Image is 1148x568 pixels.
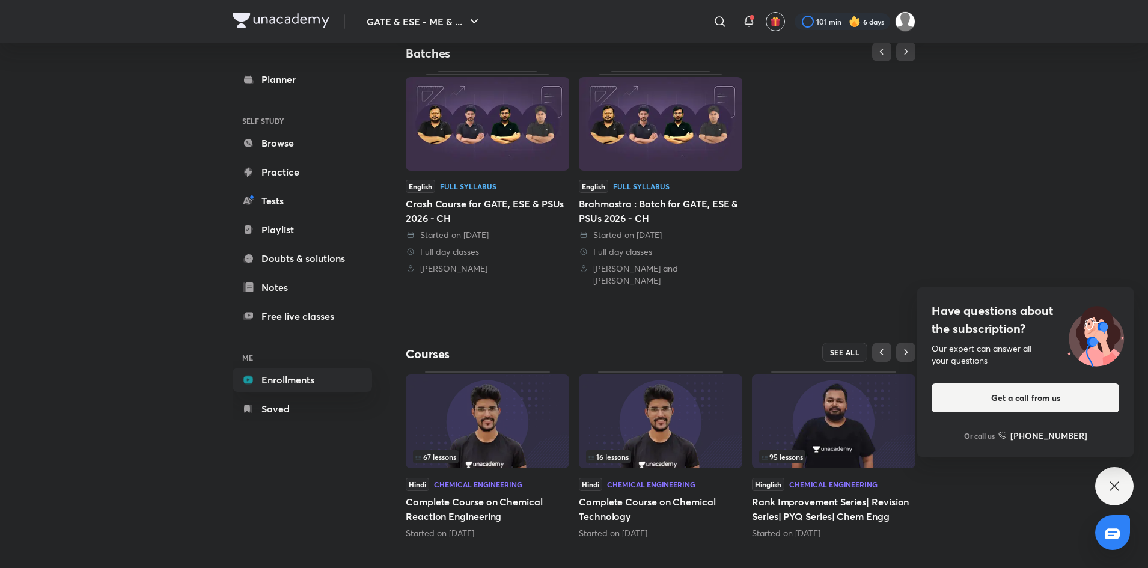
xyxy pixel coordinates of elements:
span: SEE ALL [830,348,860,356]
img: Thumbnail [579,77,742,171]
img: streak [849,16,861,28]
button: avatar [766,12,785,31]
div: Started on 12 Sep 2025 [406,229,569,241]
span: Hindi [579,478,602,491]
div: Started on Sep 30 [579,527,742,539]
img: ttu_illustration_new.svg [1058,302,1134,367]
button: Get a call from us [932,383,1119,412]
span: 16 lessons [588,453,629,460]
div: Started on Nov 20 [752,527,915,539]
a: [PHONE_NUMBER] [998,429,1087,442]
h4: Batches [406,46,661,61]
a: Company Logo [233,13,329,31]
div: Devendra Poonia [406,263,569,275]
h5: Rank Improvement Series| Revision Series| PYQ Series| Chem Engg [752,495,915,524]
a: Enrollments [233,368,372,392]
img: Thumbnail [406,374,569,468]
div: Devendra Poonia and Ankur Bansal [579,263,742,287]
div: infocontainer [759,450,908,463]
a: Doubts & solutions [233,246,372,270]
a: Practice [233,160,372,184]
a: Notes [233,275,372,299]
h6: SELF STUDY [233,111,372,131]
a: Browse [233,131,372,155]
span: English [406,180,435,193]
img: Company Logo [233,13,329,28]
h6: [PHONE_NUMBER] [1010,429,1087,442]
button: SEE ALL [822,343,868,362]
div: Brahmastra : Batch for GATE, ESE & PSUs 2026 - CH [579,197,742,225]
a: ThumbnailEnglishFull SyllabusBrahmastra : Batch for GATE, ESE & PSUs 2026 - CH Started on [DATE] ... [579,71,742,287]
h6: ME [233,347,372,368]
div: left [413,450,562,463]
span: Hindi [406,478,429,491]
div: Our expert can answer all your questions [932,343,1119,367]
div: Chemical Engineering [607,481,695,488]
h4: Courses [406,346,661,362]
a: ThumbnailEnglishFull SyllabusCrash Course for GATE, ESE & PSUs 2026 - CH Started on [DATE] Full d... [406,71,569,275]
div: Complete Course on Chemical Technology [579,371,742,539]
div: infosection [586,450,735,463]
a: Tests [233,189,372,213]
h5: Complete Course on Chemical Reaction Engineering [406,495,569,524]
div: Complete Course on Chemical Reaction Engineering [406,371,569,539]
div: Chemical Engineering [434,481,522,488]
div: left [759,450,908,463]
img: avatar [770,16,781,27]
span: Hinglish [752,478,784,491]
img: Thumbnail [406,77,569,171]
div: Full Syllabus [613,183,670,190]
div: infocontainer [413,450,562,463]
img: Prakhar Mishra [895,11,915,32]
div: Started on Aug 29 [406,527,569,539]
div: infosection [413,450,562,463]
h5: Complete Course on Chemical Technology [579,495,742,524]
div: infosection [759,450,908,463]
div: Started on 31 Jul 2025 [579,229,742,241]
div: Full day classes [579,246,742,258]
button: GATE & ESE - ME & ... [359,10,489,34]
div: Rank Improvement Series| Revision Series| PYQ Series| Chem Engg [752,371,915,539]
a: Playlist [233,218,372,242]
a: Saved [233,397,372,421]
div: left [586,450,735,463]
div: Crash Course for GATE, ESE & PSUs 2026 - CH [406,197,569,225]
div: infocontainer [586,450,735,463]
h4: Have questions about the subscription? [932,302,1119,338]
img: Thumbnail [579,374,742,468]
div: Full day classes [406,246,569,258]
a: Free live classes [233,304,372,328]
span: 95 lessons [762,453,803,460]
div: Full Syllabus [440,183,496,190]
p: Or call us [964,430,995,441]
span: 67 lessons [415,453,456,460]
span: English [579,180,608,193]
div: Chemical Engineering [789,481,878,488]
a: Planner [233,67,372,91]
img: Thumbnail [752,374,915,468]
